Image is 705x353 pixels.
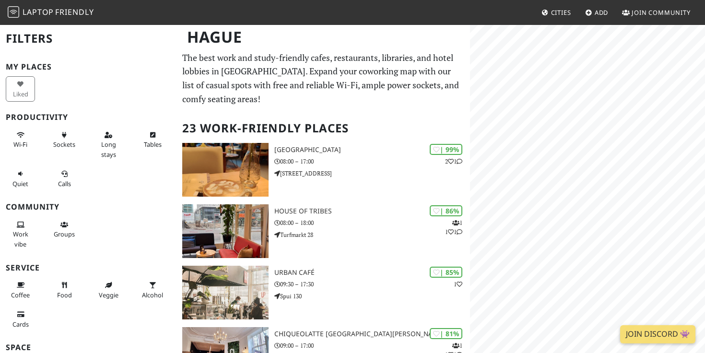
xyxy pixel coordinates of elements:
[54,230,75,238] span: Group tables
[430,205,462,216] div: | 86%
[6,24,171,53] h2: Filters
[12,320,29,329] span: Credit cards
[274,146,470,154] h3: [GEOGRAPHIC_DATA]
[55,7,94,17] span: Friendly
[94,127,123,162] button: Long stays
[50,277,79,303] button: Food
[23,7,54,17] span: Laptop
[618,4,694,21] a: Join Community
[182,143,269,197] img: Barista Cafe Frederikstraat
[6,62,171,71] h3: My Places
[176,204,470,258] a: House of Tribes | 86% 111 House of Tribes 08:00 – 18:00 Turfmarkt 28
[6,127,35,153] button: Wi-Fi
[144,140,162,149] span: Work-friendly tables
[6,113,171,122] h3: Productivity
[58,179,71,188] span: Video/audio calls
[595,8,609,17] span: Add
[581,4,612,21] a: Add
[6,306,35,332] button: Cards
[12,179,28,188] span: Quiet
[138,277,167,303] button: Alcohol
[99,291,118,299] span: Veggie
[13,230,28,248] span: People working
[430,328,462,339] div: | 81%
[176,266,470,319] a: Urban Café | 85% 1 Urban Café 09:30 – 17:30 Spui 130
[8,6,19,18] img: LaptopFriendly
[6,217,35,252] button: Work vibe
[538,4,575,21] a: Cities
[6,202,171,212] h3: Community
[6,277,35,303] button: Coffee
[179,24,469,50] h1: Hague
[182,51,465,106] p: The best work and study-friendly cafes, restaurants, libraries, and hotel lobbies in [GEOGRAPHIC_...
[8,4,94,21] a: LaptopFriendly LaptopFriendly
[182,114,465,143] h2: 23 Work-Friendly Places
[274,169,470,178] p: [STREET_ADDRESS]
[274,341,470,350] p: 09:00 – 17:00
[53,140,75,149] span: Power sockets
[430,144,462,155] div: | 99%
[274,207,470,215] h3: House of Tribes
[50,217,79,242] button: Groups
[57,291,72,299] span: Food
[182,204,269,258] img: House of Tribes
[138,127,167,153] button: Tables
[274,292,470,301] p: Spui 130
[274,230,470,239] p: Turfmarkt 28
[50,127,79,153] button: Sockets
[142,291,163,299] span: Alcohol
[445,157,462,166] p: 2 1
[274,330,470,338] h3: Chiqueolatte [GEOGRAPHIC_DATA][PERSON_NAME]
[274,157,470,166] p: 08:00 – 17:00
[620,325,695,343] a: Join Discord 👾
[101,140,116,158] span: Long stays
[430,267,462,278] div: | 85%
[13,140,27,149] span: Stable Wi-Fi
[274,218,470,227] p: 08:00 – 18:00
[50,166,79,191] button: Calls
[6,166,35,191] button: Quiet
[11,291,30,299] span: Coffee
[445,218,462,236] p: 1 1 1
[632,8,691,17] span: Join Community
[6,343,171,352] h3: Space
[176,143,470,197] a: Barista Cafe Frederikstraat | 99% 21 [GEOGRAPHIC_DATA] 08:00 – 17:00 [STREET_ADDRESS]
[274,280,470,289] p: 09:30 – 17:30
[182,266,269,319] img: Urban Café
[551,8,571,17] span: Cities
[94,277,123,303] button: Veggie
[274,269,470,277] h3: Urban Café
[6,263,171,272] h3: Service
[454,280,462,289] p: 1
